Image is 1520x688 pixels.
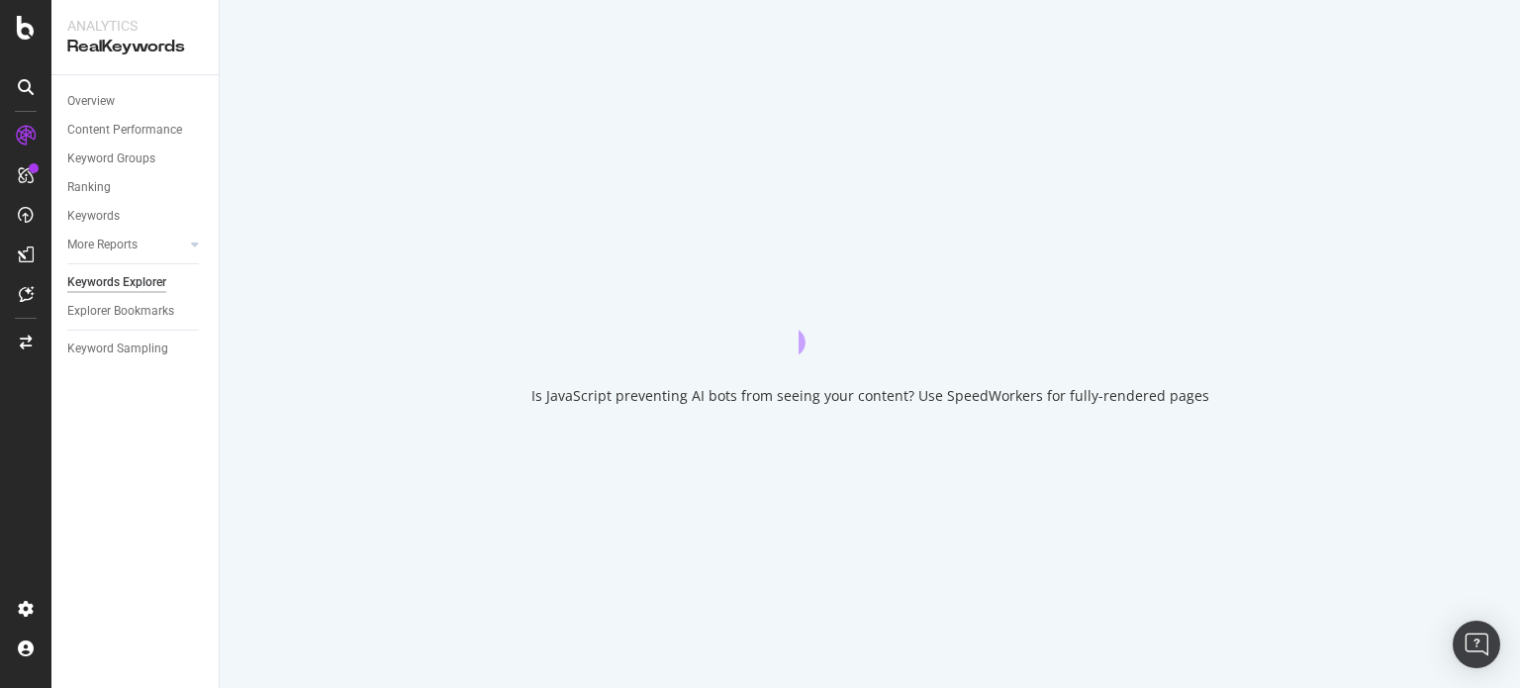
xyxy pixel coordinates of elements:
[67,36,203,58] div: RealKeywords
[67,177,111,198] div: Ranking
[67,206,120,227] div: Keywords
[67,301,174,322] div: Explorer Bookmarks
[67,272,205,293] a: Keywords Explorer
[67,148,205,169] a: Keyword Groups
[799,283,941,354] div: animation
[67,301,205,322] a: Explorer Bookmarks
[67,16,203,36] div: Analytics
[67,235,138,255] div: More Reports
[67,148,155,169] div: Keyword Groups
[1453,621,1500,668] div: Open Intercom Messenger
[67,120,182,141] div: Content Performance
[67,339,168,359] div: Keyword Sampling
[67,339,205,359] a: Keyword Sampling
[67,91,205,112] a: Overview
[67,272,166,293] div: Keywords Explorer
[67,120,205,141] a: Content Performance
[67,91,115,112] div: Overview
[67,177,205,198] a: Ranking
[67,206,205,227] a: Keywords
[67,235,185,255] a: More Reports
[531,386,1209,406] div: Is JavaScript preventing AI bots from seeing your content? Use SpeedWorkers for fully-rendered pages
